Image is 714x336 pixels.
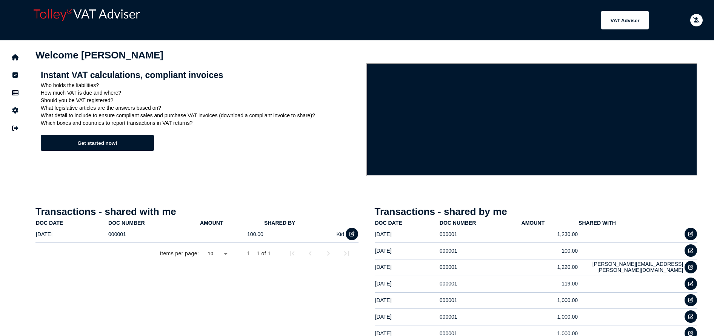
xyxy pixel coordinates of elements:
[200,220,263,226] div: Amount
[521,259,579,275] td: 1,220.00
[521,309,579,324] td: 1,000.00
[41,120,361,126] p: Which boxes and countries to report transactions in VAT returns?
[440,220,476,226] div: doc number
[41,105,361,111] p: What legislative articles are the answers based on?
[41,135,154,151] button: Get started now!
[521,292,579,308] td: 1,000.00
[685,244,697,257] button: Open shared transaction
[685,310,697,323] button: Open shared transaction
[264,226,345,242] td: Kid
[685,278,697,290] button: Open shared transaction
[7,67,23,83] button: Tasks
[264,220,295,226] div: shared by
[35,226,108,242] td: [DATE]
[41,112,361,118] p: What detail to include to ensure compliant sales and purchase VAT invoices (download a compliant ...
[375,292,439,308] td: [DATE]
[108,220,199,226] div: doc number
[685,261,697,273] button: Open shared transaction
[36,220,108,226] div: doc date
[7,120,23,136] button: Sign out
[375,259,439,275] td: [DATE]
[247,250,271,257] div: 1 – 1 of 1
[439,309,521,324] td: 000001
[200,220,223,226] div: Amount
[375,220,439,226] div: doc date
[7,103,23,118] button: Manage settings
[521,243,579,258] td: 100.00
[108,226,200,242] td: 000001
[375,309,439,324] td: [DATE]
[685,294,697,307] button: Open shared transaction
[30,6,161,35] div: app logo
[346,228,358,240] button: Open shared transaction
[200,226,264,242] td: 100.00
[601,11,649,29] button: Shows a dropdown of VAT Advisor options
[375,206,698,218] h1: Transactions - shared by me
[366,63,697,176] iframe: VAT Adviser intro
[41,97,361,103] p: Should you be VAT registered?
[41,70,361,80] h2: Instant VAT calculations, compliant invoices
[522,220,578,226] div: Amount
[693,18,700,23] i: Email needs to be verified
[685,228,697,240] button: Open shared transaction
[375,243,439,258] td: [DATE]
[439,243,521,258] td: 000001
[439,259,521,275] td: 000001
[108,220,145,226] div: doc number
[36,220,63,226] div: doc date
[579,220,616,226] div: shared with
[7,85,23,101] button: Data manager
[439,276,521,291] td: 000001
[35,206,359,218] h1: Transactions - shared with me
[521,226,579,242] td: 1,230.00
[375,276,439,291] td: [DATE]
[41,90,361,96] p: How much VAT is due and where?
[439,226,521,242] td: 000001
[41,82,361,88] p: Who holds the liabilities?
[160,250,199,257] div: Items per page:
[440,220,521,226] div: doc number
[264,220,344,226] div: shared by
[578,259,683,275] td: [PERSON_NAME][EMAIL_ADDRESS][PERSON_NAME][DOMAIN_NAME]
[439,292,521,308] td: 000001
[375,220,402,226] div: doc date
[521,276,579,291] td: 119.00
[35,49,697,61] h1: Welcome [PERSON_NAME]
[375,226,439,242] td: [DATE]
[7,49,23,65] button: Home
[579,220,683,226] div: shared with
[165,11,649,29] menu: navigate products
[522,220,545,226] div: Amount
